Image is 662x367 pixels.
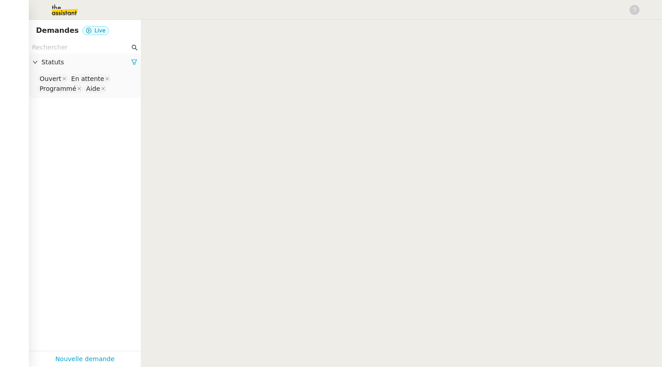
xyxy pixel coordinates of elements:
div: Programmé [40,85,76,93]
input: Rechercher [32,42,130,53]
div: Aide [86,85,100,93]
nz-page-header-title: Demandes [36,24,79,37]
div: Statuts [29,54,141,71]
div: En attente [71,75,104,83]
div: Ouvert [40,75,61,83]
nz-select-item: Aide [84,84,107,93]
nz-select-item: Programmé [37,84,83,93]
nz-select-item: En attente [69,74,111,83]
a: Nouvelle demande [55,354,115,364]
nz-select-item: Ouvert [37,74,68,83]
span: Live [95,27,106,34]
span: Statuts [41,57,131,67]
